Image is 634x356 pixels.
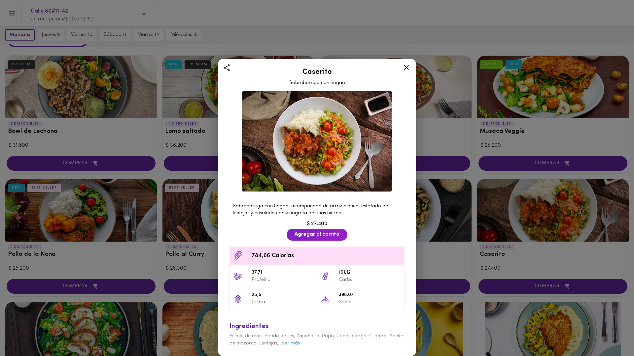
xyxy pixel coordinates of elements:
span: Agregar al carrito [295,231,339,238]
div: Ingredientes [229,322,405,331]
p: Proteína [252,276,314,283]
iframe: Messagebird Livechat Widget [596,318,627,349]
img: Contenido calórico [233,251,243,261]
img: 396,07 Sodio [320,294,330,304]
span: 37,71 [252,269,314,277]
div: $ 27.400 [226,220,408,228]
button: Agregar al carrito [287,229,347,240]
p: Sodio [339,299,401,306]
span: Sobrebarriga con hogao, acompañado de arroz blanco, estofado de lentejas y ensalada con vinagreta... [233,204,388,216]
span: 396,07 [339,291,401,299]
span: 784,66 Calorías [252,252,401,260]
a: ver más [282,341,300,346]
img: 101,12 Carbs [320,271,330,281]
span: 25,5 [252,291,314,299]
img: 25,5 Grasa [233,294,243,304]
span: Fécula de maíz, Fondo de res, Zanahoria, Papa, Cebolla larga, Cilantro, Aceite de mazorca, Lentej... [229,334,403,345]
h2: Caserito [226,68,408,76]
p: Grasa [252,299,314,306]
span: Sobrebarriga con hogao [289,80,345,85]
img: 37,71 Proteína [233,271,243,281]
img: Caserito [242,91,392,192]
p: Carbs [339,276,401,283]
span: 101,12 [339,269,401,277]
